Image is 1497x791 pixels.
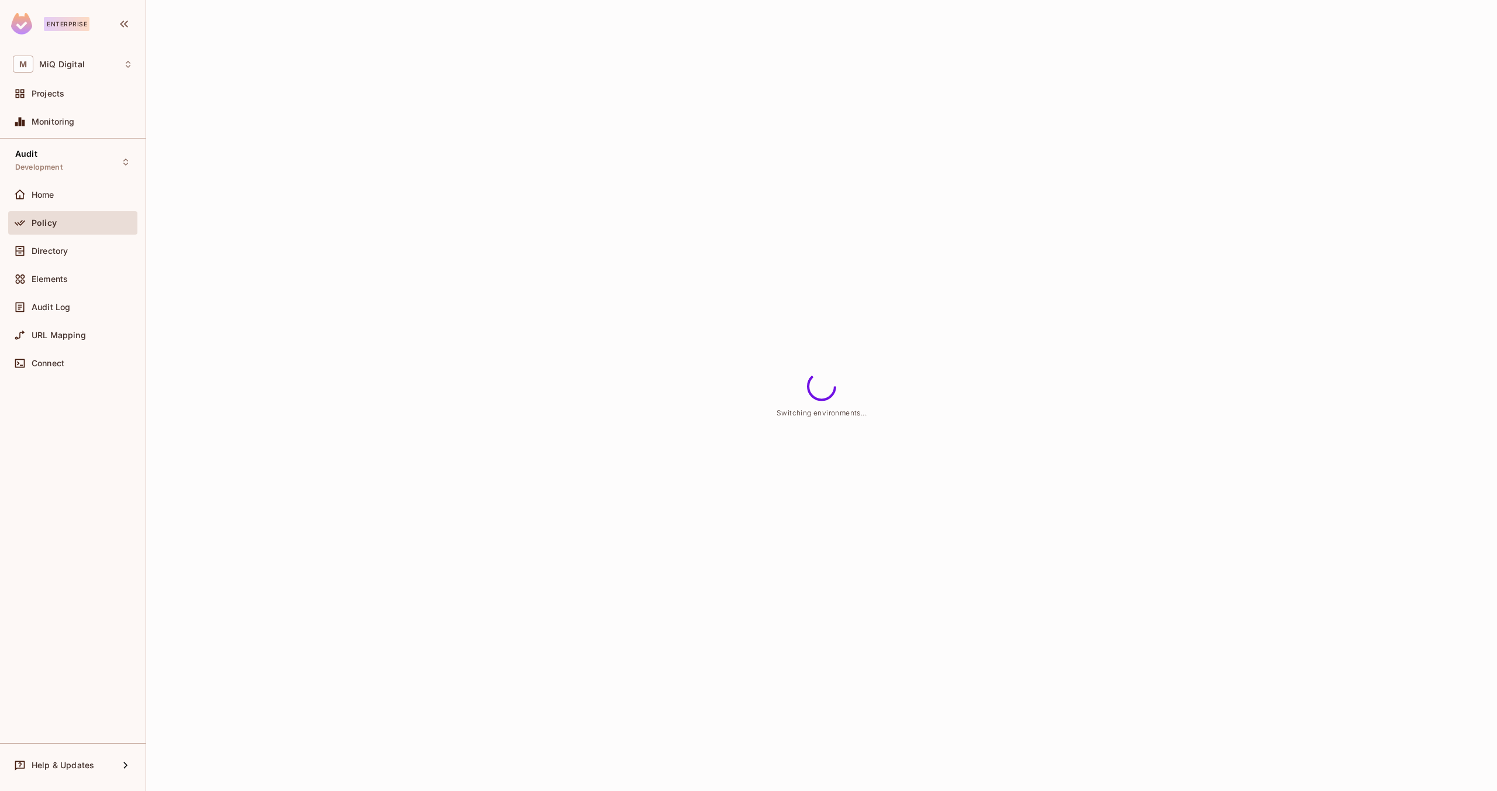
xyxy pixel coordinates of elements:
span: Directory [32,246,68,256]
span: Switching environments... [777,408,867,417]
span: Workspace: MiQ Digital [39,60,85,69]
span: Audit [15,149,37,159]
span: M [13,56,33,73]
span: Policy [32,218,57,228]
span: URL Mapping [32,331,86,340]
span: Elements [32,274,68,284]
span: Development [15,163,63,172]
span: Audit Log [32,302,70,312]
img: SReyMgAAAABJRU5ErkJggg== [11,13,32,35]
span: Monitoring [32,117,75,126]
div: Enterprise [44,17,89,31]
span: Home [32,190,54,200]
span: Projects [32,89,64,98]
span: Connect [32,359,64,368]
span: Help & Updates [32,761,94,770]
